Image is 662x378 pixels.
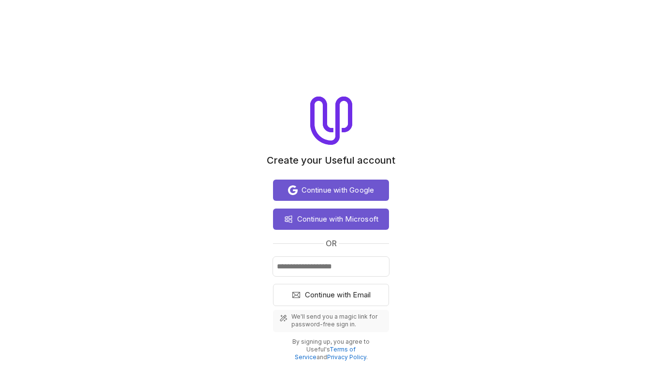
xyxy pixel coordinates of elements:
span: or [326,238,337,249]
a: Privacy Policy [327,353,366,361]
button: Continue with Email [273,284,389,306]
input: Email [273,257,389,276]
p: By signing up, you agree to Useful's and . [281,338,381,361]
button: Continue with Google [273,180,389,201]
span: Continue with Google [302,184,374,196]
h1: Create your Useful account [267,154,395,166]
span: Continue with Microsoft [297,213,379,225]
button: Continue with Microsoft [273,209,389,230]
span: Continue with Email [305,289,371,301]
span: We'll send you a magic link for password-free sign in. [291,313,383,328]
a: Terms of Service [295,346,356,361]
